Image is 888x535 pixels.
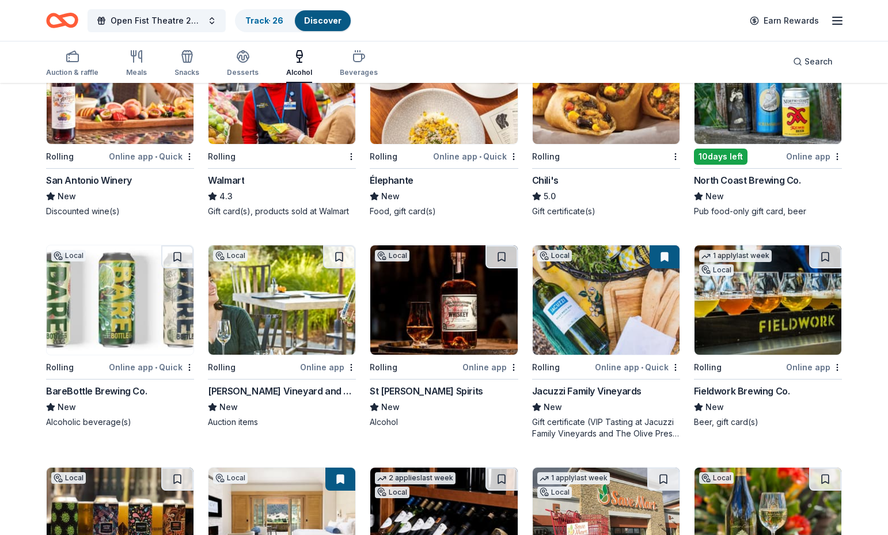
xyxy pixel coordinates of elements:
[46,416,194,428] div: Alcoholic beverage(s)
[46,45,98,83] button: Auction & raffle
[370,150,397,164] div: Rolling
[532,416,680,439] div: Gift certificate (VIP Tasting at Jacuzzi Family Vineyards and The Olive Press, a complimentary ch...
[208,173,244,187] div: Walmart
[208,384,356,398] div: [PERSON_NAME] Vineyard and Winery
[213,472,248,484] div: Local
[532,173,559,187] div: Chili's
[286,68,312,77] div: Alcohol
[109,360,194,374] div: Online app Quick
[46,68,98,77] div: Auction & raffle
[537,487,572,498] div: Local
[694,34,842,217] a: Image for North Coast Brewing Co.Local10days leftOnline appNorth Coast Brewing Co.NewPub food-onl...
[784,50,842,73] button: Search
[375,472,456,484] div: 2 applies last week
[544,400,562,414] span: New
[245,16,283,25] a: Track· 26
[51,472,86,484] div: Local
[58,189,76,203] span: New
[47,35,193,144] img: Image for San Antonio Winery
[694,384,790,398] div: Fieldwork Brewing Co.
[286,45,312,83] button: Alcohol
[111,14,203,28] span: Open Fist Theatre 2025 Gala: A Night at the Museum
[340,68,378,77] div: Beverages
[537,472,610,484] div: 1 apply last week
[51,250,86,261] div: Local
[532,34,680,217] a: Image for Chili'sRollingChili's5.0Gift certificate(s)
[694,149,747,165] div: 10 days left
[699,472,734,484] div: Local
[695,35,841,144] img: Image for North Coast Brewing Co.
[304,16,341,25] a: Discover
[462,360,518,374] div: Online app
[699,264,734,276] div: Local
[375,487,409,498] div: Local
[694,416,842,428] div: Beer, gift card(s)
[88,9,226,32] button: Open Fist Theatre 2025 Gala: A Night at the Museum
[46,361,74,374] div: Rolling
[208,245,356,428] a: Image for Honig Vineyard and WineryLocalRollingOnline app[PERSON_NAME] Vineyard and WineryNewAuct...
[46,7,78,34] a: Home
[208,34,356,217] a: Image for Walmart1 applylast weekRollingWalmart4.3Gift card(s), products sold at Walmart
[699,250,772,262] div: 1 apply last week
[126,68,147,77] div: Meals
[544,189,556,203] span: 5.0
[174,68,199,77] div: Snacks
[227,45,259,83] button: Desserts
[375,250,409,261] div: Local
[126,45,147,83] button: Meals
[786,149,842,164] div: Online app
[370,416,518,428] div: Alcohol
[370,384,483,398] div: St [PERSON_NAME] Spirits
[695,245,841,355] img: Image for Fieldwork Brewing Co.
[235,9,352,32] button: Track· 26Discover
[46,34,194,217] a: Image for San Antonio WineryLocalRollingOnline app•QuickSan Antonio WineryNewDiscounted wine(s)
[300,360,356,374] div: Online app
[208,361,236,374] div: Rolling
[532,150,560,164] div: Rolling
[694,245,842,428] a: Image for Fieldwork Brewing Co.1 applylast weekLocalRollingOnline appFieldwork Brewing Co.NewBeer...
[370,361,397,374] div: Rolling
[208,35,355,144] img: Image for Walmart
[370,245,517,355] img: Image for St George Spirits
[595,360,680,374] div: Online app Quick
[532,384,642,398] div: Jacuzzi Family Vineyards
[694,173,801,187] div: North Coast Brewing Co.
[174,45,199,83] button: Snacks
[46,206,194,217] div: Discounted wine(s)
[46,384,147,398] div: BareBottle Brewing Co.
[46,173,132,187] div: San Antonio Winery
[370,34,518,217] a: Image for Élephante1 applylast weekLocalRollingOnline app•QuickÉlephanteNewFood, gift card(s)
[370,245,518,428] a: Image for St George SpiritsLocalRollingOnline appSt [PERSON_NAME] SpiritsNewAlcohol
[208,416,356,428] div: Auction items
[219,189,233,203] span: 4.3
[786,360,842,374] div: Online app
[533,35,680,144] img: Image for Chili's
[227,68,259,77] div: Desserts
[46,245,194,428] a: Image for BareBottle Brewing Co.LocalRollingOnline app•QuickBareBottle Brewing Co.NewAlcoholic be...
[705,189,724,203] span: New
[155,152,157,161] span: •
[694,206,842,217] div: Pub food-only gift card, beer
[705,400,724,414] span: New
[433,149,518,164] div: Online app Quick
[533,245,680,355] img: Image for Jacuzzi Family Vineyards
[479,152,481,161] span: •
[532,245,680,439] a: Image for Jacuzzi Family VineyardsLocalRollingOnline app•QuickJacuzzi Family VineyardsNewGift cer...
[208,206,356,217] div: Gift card(s), products sold at Walmart
[208,245,355,355] img: Image for Honig Vineyard and Winery
[219,400,238,414] span: New
[532,206,680,217] div: Gift certificate(s)
[641,363,643,372] span: •
[109,149,194,164] div: Online app Quick
[804,55,833,69] span: Search
[155,363,157,372] span: •
[381,400,400,414] span: New
[208,150,236,164] div: Rolling
[58,400,76,414] span: New
[743,10,826,31] a: Earn Rewards
[537,250,572,261] div: Local
[370,35,517,144] img: Image for Élephante
[213,250,248,261] div: Local
[47,245,193,355] img: Image for BareBottle Brewing Co.
[381,189,400,203] span: New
